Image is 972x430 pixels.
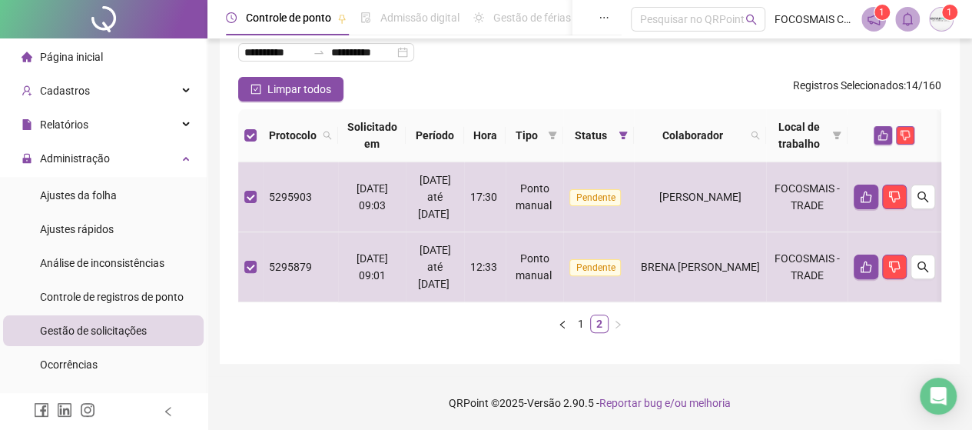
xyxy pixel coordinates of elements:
span: lock [22,153,32,164]
span: Status [569,127,612,144]
span: filter [548,131,557,140]
span: filter [832,131,841,140]
img: 1073 [930,8,953,31]
span: bell [901,12,914,26]
span: Ponto manual [516,252,552,282]
span: 12:33 [470,261,497,273]
span: to [313,46,325,58]
span: Colaborador [640,127,745,144]
span: home [22,52,32,62]
span: right [613,320,622,329]
span: notification [867,12,881,26]
span: Controle de ponto [246,12,331,24]
span: Página inicial [40,51,103,63]
span: [DATE] 09:03 [357,182,388,212]
span: like [877,130,888,141]
span: Gestão de férias [493,12,571,24]
th: Período [406,109,463,162]
span: Gestão de solicitações [40,325,147,337]
td: FOCOSMAIS - TRADE [766,232,848,302]
span: search [748,124,763,147]
span: user-add [22,85,32,96]
span: 5295879 [269,261,312,273]
th: Hora [464,109,506,162]
span: check-square [250,84,261,95]
span: Tipo [512,127,542,144]
span: search [320,124,335,147]
a: 2 [591,315,608,332]
span: Cadastros [40,85,90,97]
span: search [751,131,760,140]
sup: 1 [874,5,890,20]
span: filter [829,115,844,155]
button: right [609,315,627,333]
span: [DATE] até [DATE] [418,174,451,220]
div: Open Intercom Messenger [920,378,957,415]
li: Página anterior [553,315,572,333]
td: FOCOSMAIS - TRADE [766,162,848,232]
span: dislike [888,191,901,203]
span: Relatórios [40,118,88,131]
span: 17:30 [470,191,497,203]
span: Controle de registros de ponto [40,291,184,303]
span: FOCOSMAIS CONTABILIDADE [775,11,852,28]
span: clock-circle [226,12,237,23]
span: dislike [888,261,901,273]
span: [DATE] 09:01 [357,252,388,282]
span: Admissão digital [380,12,459,24]
span: left [163,406,174,417]
span: like [860,191,872,203]
span: Análise de inconsistências [40,257,164,269]
span: instagram [80,402,95,418]
button: Limpar todos [238,77,343,102]
span: pushpin [337,14,347,23]
a: 1 [572,315,589,332]
span: Reportar bug e/ou melhoria [599,397,731,409]
span: [PERSON_NAME] [659,191,741,203]
span: search [745,14,757,25]
sup: Atualize o seu contato no menu Meus Dados [942,5,957,20]
th: Solicitado em [338,109,406,162]
li: Próxima página [609,315,627,333]
span: search [917,191,929,203]
li: 2 [590,315,609,333]
span: Ajustes da folha [40,189,117,202]
span: Limpar todos [267,81,331,98]
span: 1 [879,7,884,18]
span: Ajustes rápidos [40,223,114,235]
span: search [323,131,332,140]
span: left [558,320,567,329]
button: left [553,315,572,333]
footer: QRPoint © 2025 - 2.90.5 - [207,376,972,430]
span: ellipsis [599,12,609,23]
span: search [917,261,929,273]
span: Versão [527,397,561,409]
span: 5295903 [269,191,312,203]
span: sun [473,12,484,23]
span: facebook [34,402,49,418]
span: linkedin [57,402,72,418]
li: 1 [572,315,590,333]
span: file [22,119,32,130]
span: : 14 / 160 [793,77,941,102]
span: Validar protocolo [40,392,122,405]
span: Registros Selecionados [793,79,904,92]
span: swap-right [313,46,325,58]
span: Protocolo [269,127,317,144]
span: Ocorrências [40,358,98,371]
span: Pendente [569,189,621,206]
span: BRENA [PERSON_NAME] [640,261,759,273]
span: dislike [900,130,911,141]
span: 1 [947,7,952,18]
span: Administração [40,152,110,165]
span: like [860,261,872,273]
span: file-done [360,12,371,23]
span: Ponto manual [516,182,552,212]
span: [DATE] até [DATE] [418,244,451,290]
span: Pendente [569,259,621,276]
span: filter [619,131,628,140]
span: Local de trabalho [772,118,826,152]
span: filter [545,124,560,147]
span: filter [615,124,631,147]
